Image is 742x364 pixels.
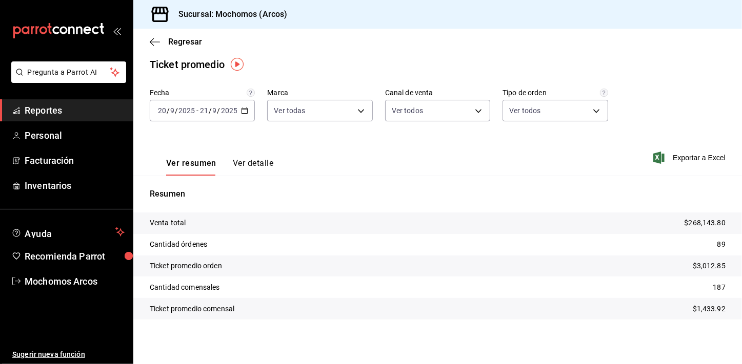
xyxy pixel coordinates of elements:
label: Fecha [150,90,255,97]
input: -- [157,106,167,115]
p: $268,143.80 [685,218,726,228]
p: 187 [713,282,726,293]
span: Mochomos Arcos [25,274,125,288]
p: Venta total [150,218,186,228]
p: $3,012.85 [693,261,726,271]
button: Ver detalle [233,158,273,176]
svg: Todas las órdenes contabilizan 1 comensal a excepción de órdenes de mesa con comensales obligator... [600,89,608,97]
span: Pregunta a Parrot AI [28,67,110,78]
input: ---- [220,106,238,115]
p: Ticket promedio orden [150,261,222,271]
span: Inventarios [25,179,125,192]
p: Ticket promedio comensal [150,304,234,314]
input: -- [199,106,209,115]
span: / [209,106,212,115]
input: -- [170,106,175,115]
input: ---- [178,106,195,115]
button: Ver resumen [166,158,216,176]
span: Ver todos [509,105,540,116]
a: Pregunta a Parrot AI [7,74,126,85]
span: Regresar [168,37,202,47]
span: - [196,106,198,115]
span: / [217,106,220,115]
div: navigation tabs [166,158,273,176]
span: Reportes [25,103,125,117]
button: Regresar [150,37,202,47]
button: Pregunta a Parrot AI [11,61,126,83]
p: $1,433.92 [693,304,726,314]
img: Tooltip marker [231,58,244,71]
span: / [167,106,170,115]
span: Recomienda Parrot [25,249,125,263]
label: Tipo de orden [503,90,608,97]
span: / [175,106,178,115]
span: Ver todas [274,105,305,116]
span: Personal [25,129,125,142]
span: Ver todos [392,105,423,116]
span: Ayuda [25,226,111,238]
button: Exportar a Excel [655,152,726,164]
button: open_drawer_menu [113,27,121,35]
svg: Información delimitada a máximo 62 días. [247,89,255,97]
span: Sugerir nueva función [12,349,125,360]
p: 89 [717,239,726,250]
input: -- [212,106,217,115]
label: Marca [267,90,372,97]
span: Facturación [25,154,125,167]
h3: Sucursal: Mochomos (Arcos) [170,8,287,20]
p: Cantidad órdenes [150,239,207,250]
div: Ticket promedio [150,57,225,72]
p: Cantidad comensales [150,282,220,293]
label: Canal de venta [385,90,490,97]
p: Resumen [150,188,726,200]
